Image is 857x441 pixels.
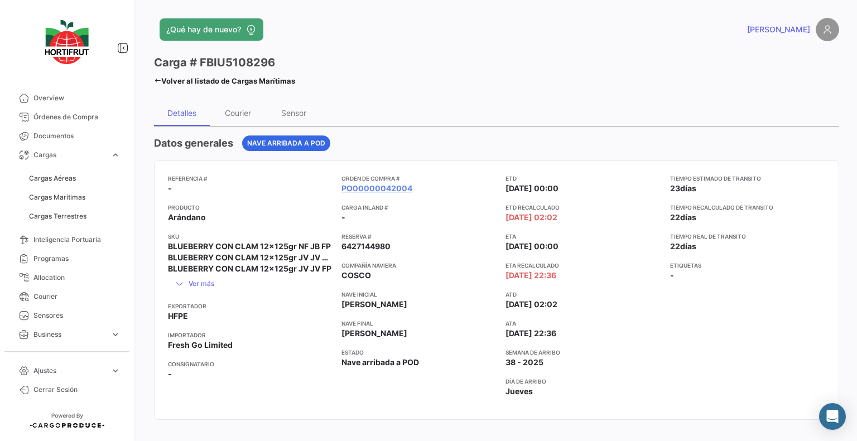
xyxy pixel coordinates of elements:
[9,127,125,146] a: Documentos
[9,89,125,108] a: Overview
[670,174,826,183] app-card-info-title: Tiempo estimado de transito
[670,241,680,251] span: 22
[816,18,839,41] img: placeholder-user.png
[505,386,533,397] span: Jueves
[670,232,826,241] app-card-info-title: Tiempo real de transito
[29,211,86,221] span: Cargas Terrestres
[33,329,106,340] span: Business
[670,212,680,222] span: 22
[25,208,125,225] a: Cargas Terrestres
[110,329,121,340] span: expand_more
[168,263,331,274] span: BLUEBERRY CON CLAM 12x125gr JV JV FP
[341,328,407,339] span: [PERSON_NAME]
[505,299,557,310] span: [DATE] 02:02
[505,203,661,212] app-card-info-title: ETD Recalculado
[9,268,125,287] a: Allocation
[168,203,333,212] app-card-info-title: Producto
[33,254,121,264] span: Programas
[281,108,306,118] div: Sensor
[247,138,325,148] span: Nave arribada a POD
[168,360,333,369] app-card-info-title: Consignatario
[819,403,846,430] div: Abrir Intercom Messenger
[225,108,251,118] div: Courier
[33,292,121,302] span: Courier
[9,249,125,268] a: Programas
[505,357,543,368] span: 38 - 2025
[33,93,121,103] span: Overview
[33,235,121,245] span: Inteligencia Portuaria
[670,203,826,212] app-card-info-title: Tiempo recalculado de transito
[168,241,331,252] span: BLUEBERRY CON CLAM 12x125gr NF JB FP
[154,73,295,89] a: Volver al listado de Cargas Marítimas
[9,108,125,127] a: Órdenes de Compra
[505,261,661,270] app-card-info-title: ETA Recalculado
[505,232,661,241] app-card-info-title: ETA
[670,261,826,270] app-card-info-title: Etiquetas
[670,270,674,281] span: -
[110,150,121,160] span: expand_more
[33,311,121,321] span: Sensores
[33,112,121,122] span: Órdenes de Compra
[168,331,333,340] app-card-info-title: Importador
[680,212,696,222] span: días
[167,108,196,118] div: Detalles
[341,261,497,270] app-card-info-title: Compañía naviera
[505,212,557,223] span: [DATE] 02:02
[33,273,121,283] span: Allocation
[168,302,333,311] app-card-info-title: Exportador
[33,385,121,395] span: Cerrar Sesión
[680,241,696,251] span: días
[110,366,121,376] span: expand_more
[505,290,661,299] app-card-info-title: ATD
[25,170,125,187] a: Cargas Aéreas
[505,319,661,328] app-card-info-title: ATA
[33,150,106,160] span: Cargas
[29,173,76,183] span: Cargas Aéreas
[505,348,661,357] app-card-info-title: Semana de Arribo
[9,230,125,249] a: Inteligencia Portuaria
[154,55,275,70] h3: Carga # FBIU5108296
[341,357,419,368] span: Nave arribada a POD
[341,270,371,281] span: COSCO
[505,377,661,386] app-card-info-title: Día de Arribo
[341,183,412,194] a: PO00000042004
[505,270,556,281] span: [DATE] 22:36
[29,192,85,202] span: Cargas Marítimas
[168,311,188,322] span: HFPE
[168,340,233,351] span: Fresh Go Limited
[505,183,559,194] span: [DATE] 00:00
[33,131,121,141] span: Documentos
[168,212,206,223] span: Arándano
[680,183,696,193] span: días
[9,287,125,306] a: Courier
[39,13,95,71] img: logo-hortifrut.svg
[168,232,333,241] app-card-info-title: SKU
[341,241,391,252] span: 6427144980
[25,189,125,206] a: Cargas Marítimas
[341,290,497,299] app-card-info-title: Nave inicial
[747,24,810,35] span: [PERSON_NAME]
[168,174,333,183] app-card-info-title: Referencia #
[341,348,497,357] app-card-info-title: Estado
[168,183,172,194] span: -
[341,232,497,241] app-card-info-title: Reserva #
[505,241,559,252] span: [DATE] 00:00
[168,252,333,263] span: BLUEBERRY CON CLAM 12x125gr JV JV MP
[341,203,497,212] app-card-info-title: Carga inland #
[9,306,125,325] a: Sensores
[168,369,172,380] span: -
[341,174,497,183] app-card-info-title: Orden de Compra #
[670,183,680,193] span: 23
[154,135,233,151] h4: Datos generales
[505,328,556,339] span: [DATE] 22:36
[166,24,241,35] span: ¿Qué hay de nuevo?
[160,18,263,41] button: ¿Qué hay de nuevo?
[341,299,407,310] span: [PERSON_NAME]
[505,174,661,183] app-card-info-title: ETD
[168,274,222,293] button: Ver más
[341,212,345,223] span: -
[33,366,106,376] span: Ajustes
[341,319,497,328] app-card-info-title: Nave final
